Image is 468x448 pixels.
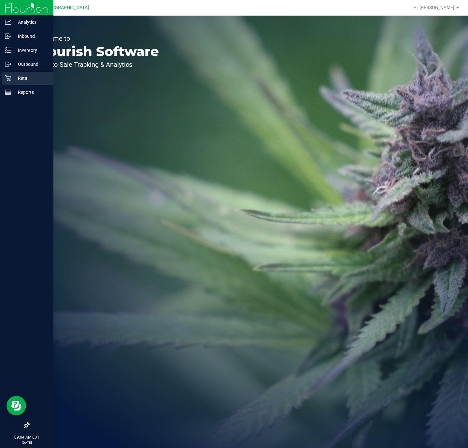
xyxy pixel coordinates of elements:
span: [GEOGRAPHIC_DATA] [44,5,89,10]
inline-svg: Outbound [5,61,11,67]
inline-svg: Retail [5,75,11,81]
p: 09:04 AM EDT [3,434,50,440]
inline-svg: Reports [5,89,11,95]
p: Analytics [11,18,50,26]
p: Outbound [11,60,50,68]
iframe: Resource center [7,396,26,415]
inline-svg: Analytics [5,19,11,25]
p: Welcome to [35,35,159,42]
p: [DATE] [3,440,50,445]
p: Retail [11,74,50,82]
inline-svg: Inbound [5,33,11,39]
p: Inbound [11,32,50,40]
p: Flourish Software [35,45,159,58]
p: Reports [11,88,50,96]
p: Inventory [11,46,50,54]
inline-svg: Inventory [5,47,11,53]
p: Seed-to-Sale Tracking & Analytics [35,61,159,68]
span: Hi, [PERSON_NAME]! [413,5,456,10]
